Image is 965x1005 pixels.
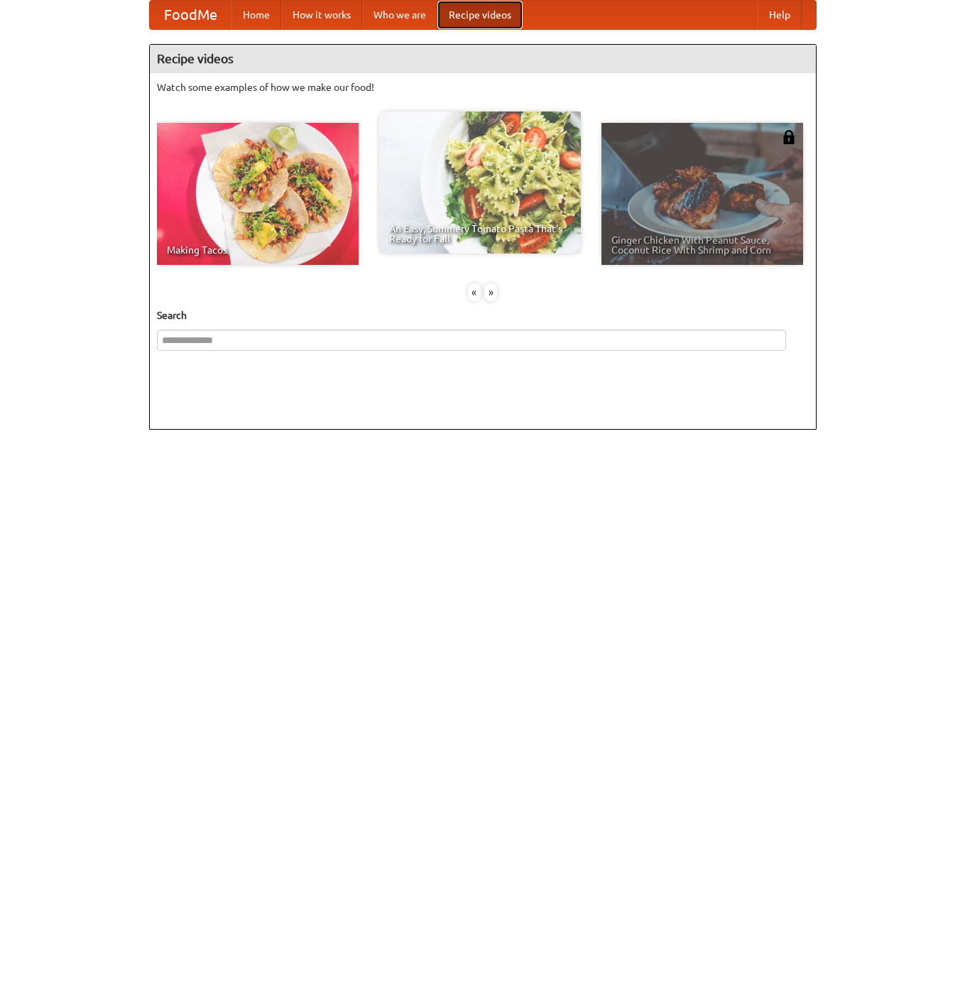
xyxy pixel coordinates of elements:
a: Who we are [362,1,437,29]
h4: Recipe videos [150,45,816,73]
span: Making Tacos [167,245,349,255]
a: How it works [281,1,362,29]
img: 483408.png [782,130,796,144]
a: FoodMe [150,1,231,29]
span: An Easy, Summery Tomato Pasta That's Ready for Fall [389,224,571,244]
a: Recipe videos [437,1,523,29]
a: Making Tacos [157,123,359,265]
a: Help [758,1,802,29]
h5: Search [157,308,809,322]
div: « [468,283,481,301]
a: Home [231,1,281,29]
a: An Easy, Summery Tomato Pasta That's Ready for Fall [379,112,581,254]
p: Watch some examples of how we make our food! [157,80,809,94]
div: » [484,283,497,301]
